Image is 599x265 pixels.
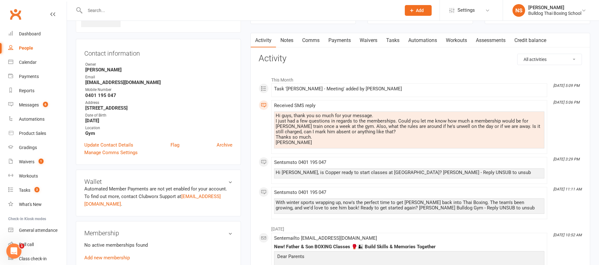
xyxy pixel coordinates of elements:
a: Credit balance [510,33,551,48]
li: [DATE] [259,222,582,232]
a: Calendar [8,55,67,69]
a: Reports [8,84,67,98]
a: Roll call [8,238,67,252]
a: Tasks [382,33,404,48]
h3: Contact information [84,47,232,57]
a: Payments [8,69,67,84]
div: Waivers [19,159,34,164]
p: Dear Parents [276,253,543,262]
div: Automations [19,117,45,122]
li: This Month [259,73,582,83]
span: Sent email to [EMAIL_ADDRESS][DOMAIN_NAME] [274,235,377,241]
div: Owner [85,62,232,68]
div: [PERSON_NAME] [528,5,581,10]
div: General attendance [19,228,57,233]
a: Waivers 1 [8,155,67,169]
div: Mobile Number [85,87,232,93]
strong: Gym [85,130,232,136]
div: Location [85,125,232,131]
div: Calendar [19,60,37,65]
strong: [DATE] [85,118,232,123]
span: 6 [43,102,48,107]
a: General attendance kiosk mode [8,223,67,238]
a: Messages 6 [8,98,67,112]
div: Bulldog Thai Boxing School [528,10,581,16]
div: Messages [19,102,39,107]
strong: [PERSON_NAME] [85,67,232,73]
span: Sent sms to 0401 195 047 [274,190,326,195]
a: Activity [251,33,276,48]
a: Clubworx [8,6,23,22]
div: What's New [19,202,42,207]
div: Date of Birth [85,112,232,118]
h3: Wallet [84,178,232,185]
a: Manage Comms Settings [84,149,138,156]
h3: Activity [259,54,582,63]
span: 1 [19,244,24,249]
a: Waivers [355,33,382,48]
div: Workouts [19,173,38,178]
div: Gradings [19,145,37,150]
p: No active memberships found [84,241,232,249]
div: Class check-in [19,256,47,261]
a: Notes [276,33,298,48]
span: 1 [39,159,44,164]
div: Address [85,100,232,106]
div: Payments [19,74,39,79]
span: Sent sms to 0401 195 047 [274,160,326,165]
div: Product Sales [19,131,46,136]
a: Tasks 3 [8,183,67,197]
strong: [EMAIL_ADDRESS][DOMAIN_NAME] [85,80,232,85]
i: [DATE] 11:11 AM [553,187,582,191]
span: 3 [34,187,39,192]
div: Task '[PERSON_NAME] - Meeting' added by [PERSON_NAME] [274,86,544,92]
a: Flag [171,141,179,149]
div: People [19,45,33,51]
div: Tasks [19,188,30,193]
iframe: Intercom live chat [6,244,21,259]
button: Add [405,5,432,16]
span: Settings [458,3,475,17]
no-payment-system: Automated Member Payments are not yet enabled for your account. To find out more, contact Clubwor... [84,186,227,207]
a: Archive [217,141,232,149]
a: Update Contact Details [84,141,133,149]
div: New! Father & Son BOXING Classes 🥊👨‍👦 Build Skills & Memories Together [274,244,544,250]
div: Email [85,74,232,80]
strong: [STREET_ADDRESS] [85,105,232,111]
a: Workouts [441,33,471,48]
a: Product Sales [8,126,67,141]
i: [DATE] 10:52 AM [553,233,582,237]
div: Reports [19,88,34,93]
a: What's New [8,197,67,212]
div: Received SMS reply [274,103,544,108]
div: Hi guys, thank you so much for your message. I just had a few questions in regards to the members... [276,113,543,145]
div: Roll call [19,242,34,247]
a: Add new membership [84,255,130,261]
div: Hi [PERSON_NAME], is Copper ready to start classes at [GEOGRAPHIC_DATA]? [PERSON_NAME] - Reply UN... [276,170,543,175]
a: People [8,41,67,55]
a: Gradings [8,141,67,155]
i: [DATE] 5:09 PM [553,83,579,88]
div: Dashboard [19,31,41,36]
div: NS [512,4,525,17]
h3: Membership [84,230,232,237]
div: With winter sports wrapping up, now's the perfect time to get [PERSON_NAME] back into Thai Boxing... [276,200,543,211]
a: Dashboard [8,27,67,41]
input: Search... [83,6,397,15]
span: Add [416,8,424,13]
a: Payments [324,33,355,48]
a: Comms [298,33,324,48]
strong: 0401 195 047 [85,93,232,98]
i: [DATE] 3:29 PM [553,157,579,161]
a: Automations [404,33,441,48]
i: [DATE] 5:06 PM [553,100,579,105]
a: Workouts [8,169,67,183]
a: Automations [8,112,67,126]
a: Assessments [471,33,510,48]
